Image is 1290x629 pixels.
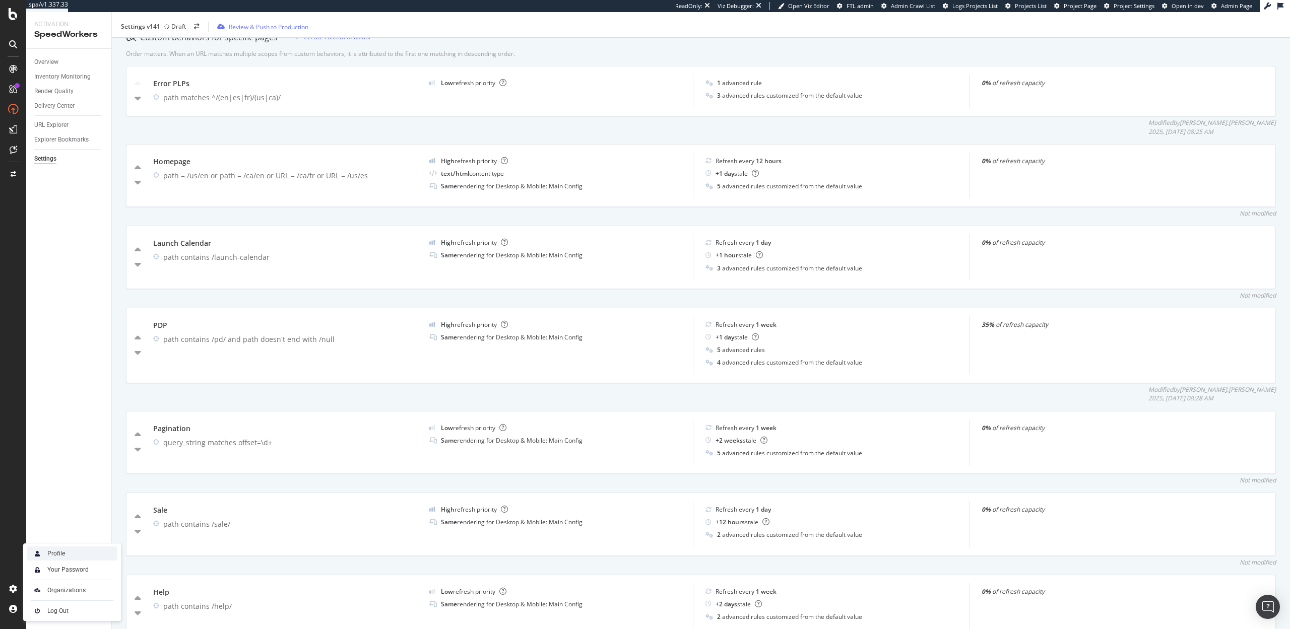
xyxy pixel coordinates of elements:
[982,79,1233,87] div: of refresh capacity
[229,22,308,31] div: Review & Push to Production
[135,594,141,604] div: caret-up
[891,2,935,10] span: Admin Crawl List
[441,182,583,190] div: rendering for Desktop & Mobile: Main Config
[34,86,74,97] div: Render Quality
[982,157,991,165] strong: 0%
[716,238,771,247] div: Refresh every
[135,163,141,173] div: caret-up
[1064,2,1096,10] span: Project Page
[441,79,453,87] b: Low
[441,424,453,432] b: Low
[47,566,89,574] div: Your Password
[126,49,515,58] div: Order matters. When an URL matches multiple scopes from custom behaviors, it is attributed to the...
[982,320,994,329] strong: 35%
[716,436,767,445] div: stale
[34,101,75,111] div: Delivery Center
[429,80,435,85] img: Yo1DZTjnOBfEZTkXj00cav03WZSR3qnEnDcAAAAASUVORK5CYII=
[717,91,862,100] div: advanced rules customized from the default value
[716,333,734,341] b: + 1 day
[153,505,405,515] div: Sale
[163,171,405,181] div: path = /us/en or path = /ca/en or URL = /ca/fr or URL = /us/es
[982,238,991,247] strong: 0%
[429,425,435,430] img: Yo1DZTjnOBfEZTkXj00cav03WZSR3qnEnDcAAAAASUVORK5CYII=
[716,251,738,259] b: + 1 hour
[1221,2,1252,10] span: Admin Page
[716,518,769,526] div: stale
[717,612,721,621] b: 2
[1148,118,1276,135] div: Modified by [PERSON_NAME].[PERSON_NAME] 2025, [DATE] 08:25 AM
[675,2,702,10] div: ReadOnly:
[716,600,737,608] b: + 2 days
[441,436,583,445] div: rendering for Desktop & Mobile: Main Config
[1114,2,1154,10] span: Project Settings
[441,169,504,178] div: content type
[1240,476,1276,484] div: Not modified
[716,600,762,608] div: stale
[982,505,1233,514] div: of refresh capacity
[194,23,200,29] div: arrow-right-arrow-left
[441,182,457,190] b: Same
[441,587,506,596] div: refresh priority
[441,333,457,341] b: Same
[1162,2,1204,10] a: Open in dev
[34,72,91,82] div: Inventory Monitoring
[153,157,405,167] div: Homepage
[163,438,405,448] div: query_string matches offset=\d+
[1104,2,1154,10] a: Project Settings
[717,345,721,354] b: 5
[756,320,777,329] b: 1 week
[1172,2,1204,10] span: Open in dev
[718,2,754,10] div: Viz Debugger:
[34,134,89,145] div: Explorer Bookmarks
[716,587,777,596] div: Refresh every
[27,604,117,618] a: Log Out
[34,120,69,130] div: URL Explorer
[135,79,141,89] div: caret-up
[34,29,103,40] div: SpeedWorkers
[135,177,141,187] div: caret-down
[716,424,777,432] div: Refresh every
[441,79,506,87] div: refresh priority
[441,518,457,526] b: Same
[717,612,862,621] div: advanced rules customized from the default value
[1240,209,1276,218] div: Not modified
[441,157,455,165] b: High
[441,505,508,514] div: refresh priority
[717,264,721,272] b: 3
[135,512,141,522] div: caret-up
[1256,595,1280,619] div: Open Intercom Messenger
[135,333,141,343] div: caret-up
[756,238,771,247] b: 1 day
[441,157,508,165] div: refresh priority
[778,2,829,10] a: Open Viz Editor
[441,518,583,526] div: rendering for Desktop & Mobile: Main Config
[982,587,991,596] strong: 0%
[34,57,58,67] div: Overview
[982,424,991,432] strong: 0%
[31,547,43,560] img: Xx2yTbCeVcdxHMdxHOc+8gctb42vCocUYgAAAABJRU5ErkJggg==
[1148,385,1276,402] div: Modified by [PERSON_NAME].[PERSON_NAME] 2025, [DATE] 08:28 AM
[34,86,104,97] a: Render Quality
[135,444,141,454] div: caret-down
[34,72,104,82] a: Inventory Monitoring
[153,79,405,89] div: Error PLPs
[1211,2,1252,10] a: Admin Page
[163,252,405,262] div: path contains /launch-calendar
[47,607,69,615] div: Log Out
[982,157,1233,165] div: of refresh capacity
[441,320,508,329] div: refresh priority
[982,424,1233,432] div: of refresh capacity
[429,589,435,594] img: Yo1DZTjnOBfEZTkXj00cav03WZSR3qnEnDcAAAAASUVORK5CYII=
[135,245,141,255] div: caret-up
[717,182,721,190] b: 5
[441,600,457,608] b: Same
[47,586,86,594] div: Organizations
[34,120,104,130] a: URL Explorer
[163,93,405,103] div: path matches ^/(en|es|fr)/(us|ca)/
[135,93,141,103] div: caret-down
[441,600,583,608] div: rendering for Desktop & Mobile: Main Config
[717,91,721,100] b: 3
[982,79,991,87] strong: 0%
[153,238,405,248] div: Launch Calendar
[441,424,506,432] div: refresh priority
